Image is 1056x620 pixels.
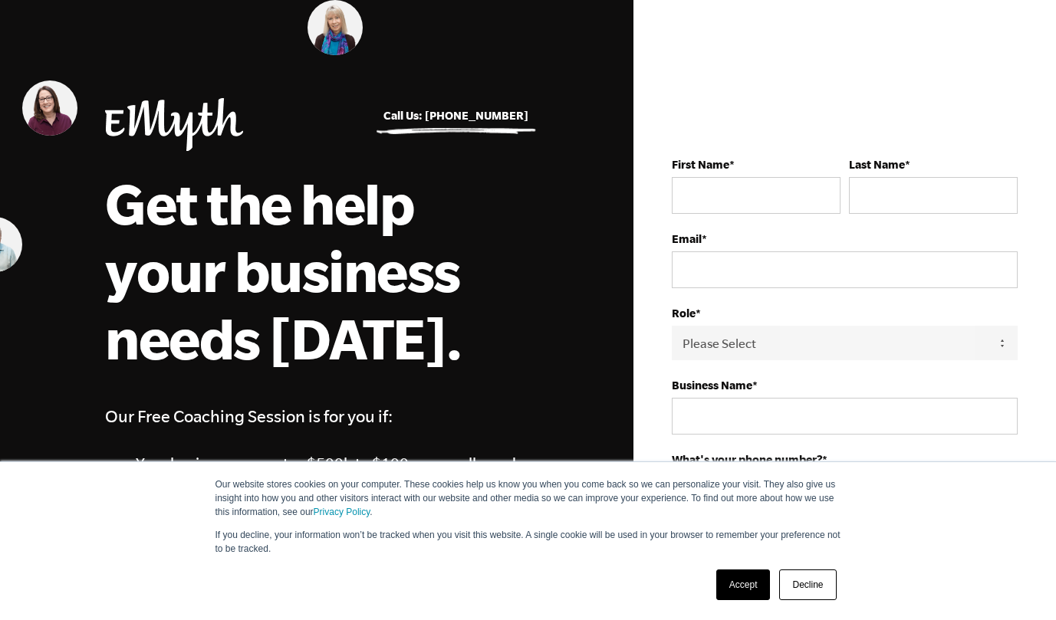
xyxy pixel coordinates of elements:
h1: Get the help your business needs [DATE]. [105,169,527,372]
img: EMyth [105,98,243,151]
strong: Email [672,232,702,245]
p: If you decline, your information won’t be tracked when you visit this website. A single cookie wi... [215,528,841,556]
a: Accept [716,569,771,600]
a: Decline [779,569,836,600]
strong: Last Name [849,158,905,171]
p: Our website stores cookies on your computer. These cookies help us know you when you come back so... [215,477,841,519]
strong: First Name [672,158,729,171]
li: Your business generates $500k to $100m annually, and [136,454,528,472]
strong: Role [672,307,696,320]
img: Melinda Lawson, EMyth Business Coach [22,80,77,136]
strong: What's your phone number? [672,453,822,466]
a: Call Us: [PHONE_NUMBER] [383,109,528,122]
strong: Business Name [672,379,752,392]
h4: Our Free Coaching Session is for you if: [105,402,528,430]
a: Privacy Policy [314,507,370,517]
